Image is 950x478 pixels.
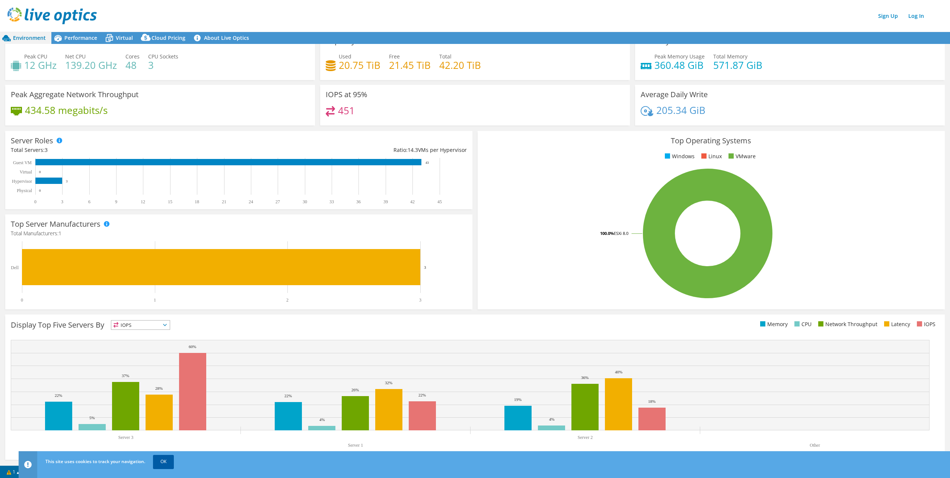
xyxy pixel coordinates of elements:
[514,397,522,402] text: 19%
[713,53,747,60] span: Total Memory
[905,10,928,21] a: Log In
[410,199,415,204] text: 42
[13,160,32,165] text: Guest VM
[17,188,32,193] text: Physical
[326,90,367,99] h3: IOPS at 95%
[356,199,361,204] text: 36
[153,455,174,468] a: OK
[89,415,95,420] text: 5%
[654,53,705,60] span: Peak Memory Usage
[148,61,178,69] h4: 3
[141,199,145,204] text: 12
[45,146,48,153] span: 3
[154,297,156,303] text: 1
[793,320,812,328] li: CPU
[419,297,421,303] text: 3
[816,320,877,328] li: Network Throughput
[189,344,196,349] text: 60%
[222,199,226,204] text: 21
[61,199,63,204] text: 3
[578,435,593,440] text: Server 2
[195,199,199,204] text: 18
[45,458,145,465] span: This site uses cookies to track your navigation.
[727,152,756,160] li: VMware
[389,61,431,69] h4: 21.45 TiB
[275,199,280,204] text: 27
[389,53,400,60] span: Free
[24,53,47,60] span: Peak CPU
[11,229,467,238] h4: Total Manufacturers:
[699,152,722,160] li: Linux
[55,393,62,398] text: 22%
[339,61,380,69] h4: 20.75 TiB
[339,53,351,60] span: Used
[439,61,481,69] h4: 42.20 TiB
[12,179,32,184] text: Hypervisor
[58,230,61,237] span: 1
[648,399,656,404] text: 18%
[439,53,452,60] span: Total
[549,417,555,421] text: 4%
[874,10,902,21] a: Sign Up
[7,7,97,24] img: live_optics_svg.svg
[88,199,90,204] text: 6
[24,61,57,69] h4: 12 GHz
[168,199,172,204] text: 15
[239,146,466,154] div: Ratio: VMs per Hypervisor
[600,230,614,236] tspan: 100.0%
[338,106,355,115] h4: 451
[34,199,36,204] text: 0
[915,320,935,328] li: IOPS
[654,61,705,69] h4: 360.48 GiB
[758,320,788,328] li: Memory
[882,320,910,328] li: Latency
[581,375,589,380] text: 36%
[65,61,117,69] h4: 139.20 GHz
[191,32,255,44] a: About Live Optics
[656,106,705,114] h4: 205.34 GiB
[348,443,363,448] text: Server 1
[64,34,97,41] span: Performance
[385,380,392,385] text: 32%
[111,321,170,329] span: IOPS
[11,90,138,99] h3: Peak Aggregate Network Throughput
[713,61,762,69] h4: 571.87 GiB
[122,373,129,378] text: 37%
[25,106,108,114] h4: 434.58 megabits/s
[615,370,622,374] text: 40%
[155,386,163,391] text: 28%
[125,53,140,60] span: Cores
[11,146,239,154] div: Total Servers:
[614,230,628,236] tspan: ESXi 8.0
[118,435,133,440] text: Server 3
[21,297,23,303] text: 0
[249,199,253,204] text: 24
[418,393,426,397] text: 22%
[115,199,117,204] text: 9
[11,37,26,45] h3: CPU
[65,53,86,60] span: Net CPU
[152,34,185,41] span: Cloud Pricing
[641,90,708,99] h3: Average Daily Write
[483,137,939,145] h3: Top Operating Systems
[286,297,288,303] text: 2
[13,34,46,41] span: Environment
[319,417,325,422] text: 4%
[424,265,426,270] text: 3
[20,169,32,175] text: Virtual
[11,220,101,228] h3: Top Server Manufacturers
[11,137,53,145] h3: Server Roles
[810,443,820,448] text: Other
[425,161,429,165] text: 43
[11,265,19,270] text: Dell
[351,388,359,392] text: 26%
[641,37,670,45] h3: Memory
[1,467,25,477] a: 1
[39,189,41,192] text: 0
[663,152,695,160] li: Windows
[148,53,178,60] span: CPU Sockets
[329,199,334,204] text: 33
[39,170,41,174] text: 0
[437,199,442,204] text: 45
[125,61,140,69] h4: 48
